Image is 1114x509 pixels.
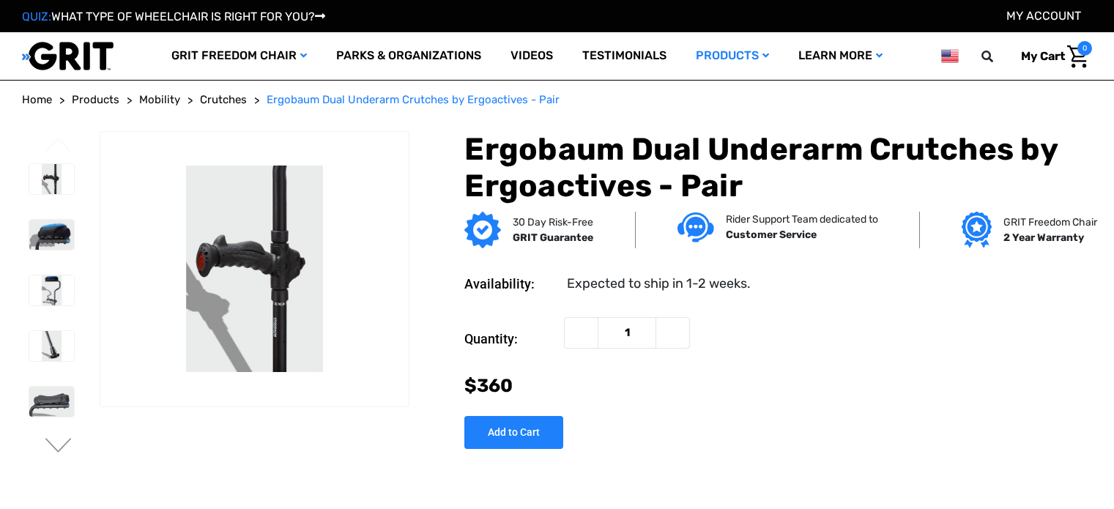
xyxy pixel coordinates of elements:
[464,131,1092,205] h1: Ergobaum Dual Underarm Crutches by Ergoactives - Pair
[200,93,247,106] span: Crutches
[43,138,74,155] button: Go to slide 2 of 2
[1006,9,1081,23] a: Account
[267,92,560,108] a: Ergobaum Dual Underarm Crutches by Ergoactives - Pair
[157,32,322,80] a: GRIT Freedom Chair
[568,32,681,80] a: Testimonials
[139,92,180,108] a: Mobility
[726,212,878,227] p: Rider Support Team dedicated to
[1077,41,1092,56] span: 0
[29,331,74,361] img: Ergobaum Dual Underarm Crutches by Ergoactives - Pair
[322,32,496,80] a: Parks & Organizations
[1003,231,1084,244] strong: 2 Year Warranty
[1003,215,1097,230] p: GRIT Freedom Chair
[513,231,593,244] strong: GRIT Guarantee
[100,166,409,371] img: Ergobaum Dual Underarm Crutches by Ergoactives - Pair
[22,93,52,106] span: Home
[22,41,114,71] img: GRIT All-Terrain Wheelchair and Mobility Equipment
[464,274,557,294] dt: Availability:
[513,215,593,230] p: 30 Day Risk-Free
[72,92,119,108] a: Products
[567,274,751,294] dd: Expected to ship in 1-2 weeks.
[464,212,501,248] img: GRIT Guarantee
[22,10,51,23] span: QUIZ:
[988,41,1010,72] input: Search
[29,220,74,250] img: Ergobaum Dual Underarm Crutches by Ergoactives - Pair
[200,92,247,108] a: Crutches
[22,10,325,23] a: QUIZ:WHAT TYPE OF WHEELCHAIR IS RIGHT FOR YOU?
[1067,45,1088,68] img: Cart
[1010,41,1092,72] a: Cart with 0 items
[267,93,560,106] span: Ergobaum Dual Underarm Crutches by Ergoactives - Pair
[464,375,513,396] span: $360
[677,212,714,242] img: Customer service
[784,32,897,80] a: Learn More
[43,438,74,456] button: Go to slide 2 of 2
[29,275,74,305] img: Ergobaum Dual Underarm Crutches by Ergoactives - Pair
[29,164,74,194] img: Ergobaum Dual Underarm Crutches by Ergoactives - Pair
[941,47,959,65] img: us.png
[139,93,180,106] span: Mobility
[962,212,992,248] img: Grit freedom
[72,93,119,106] span: Products
[22,92,1092,108] nav: Breadcrumb
[496,32,568,80] a: Videos
[681,32,784,80] a: Products
[464,317,557,361] label: Quantity:
[29,387,74,417] img: Ergobaum Dual Underarm Crutches by Ergoactives - Pair
[726,229,817,241] strong: Customer Service
[1021,49,1065,63] span: My Cart
[464,416,563,449] input: Add to Cart
[22,92,52,108] a: Home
